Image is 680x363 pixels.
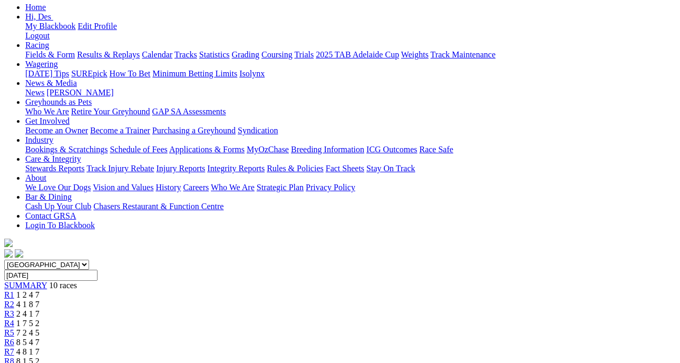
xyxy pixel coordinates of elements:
[169,145,245,154] a: Applications & Forms
[4,290,14,299] a: R1
[247,145,289,154] a: MyOzChase
[4,347,14,356] a: R7
[4,309,14,318] a: R3
[16,347,40,356] span: 4 8 1 7
[110,69,151,78] a: How To Bet
[199,50,230,59] a: Statistics
[25,145,676,154] div: Industry
[86,164,154,173] a: Track Injury Rebate
[25,211,76,220] a: Contact GRSA
[15,249,23,258] img: twitter.svg
[25,135,53,144] a: Industry
[25,107,676,116] div: Greyhounds as Pets
[25,183,91,192] a: We Love Our Dogs
[16,319,40,328] span: 1 7 5 2
[16,309,40,318] span: 2 4 1 7
[78,22,117,31] a: Edit Profile
[183,183,209,192] a: Careers
[207,164,265,173] a: Integrity Reports
[25,88,44,97] a: News
[16,328,40,337] span: 7 2 4 5
[16,290,40,299] span: 1 2 4 7
[431,50,496,59] a: Track Maintenance
[291,145,364,154] a: Breeding Information
[77,50,140,59] a: Results & Replays
[4,249,13,258] img: facebook.svg
[25,12,51,21] span: Hi, Des
[25,22,676,41] div: Hi, Des
[25,192,72,201] a: Bar & Dining
[25,145,108,154] a: Bookings & Scratchings
[110,145,167,154] a: Schedule of Fees
[4,338,14,347] span: R6
[4,270,98,281] input: Select date
[261,50,293,59] a: Coursing
[25,50,676,60] div: Racing
[4,300,14,309] a: R2
[4,319,14,328] a: R4
[4,281,47,290] a: SUMMARY
[152,126,236,135] a: Purchasing a Greyhound
[49,281,77,290] span: 10 races
[16,300,40,309] span: 4 1 8 7
[326,164,364,173] a: Fact Sheets
[316,50,399,59] a: 2025 TAB Adelaide Cup
[25,3,46,12] a: Home
[25,69,69,78] a: [DATE] Tips
[25,126,88,135] a: Become an Owner
[401,50,429,59] a: Weights
[16,338,40,347] span: 8 5 4 7
[152,107,226,116] a: GAP SA Assessments
[25,183,676,192] div: About
[156,164,205,173] a: Injury Reports
[25,164,84,173] a: Stewards Reports
[366,164,415,173] a: Stay On Track
[4,328,14,337] a: R5
[419,145,453,154] a: Race Safe
[25,69,676,79] div: Wagering
[4,239,13,247] img: logo-grsa-white.png
[71,69,107,78] a: SUREpick
[239,69,265,78] a: Isolynx
[71,107,150,116] a: Retire Your Greyhound
[306,183,355,192] a: Privacy Policy
[25,88,676,97] div: News & Media
[25,116,70,125] a: Get Involved
[25,221,95,230] a: Login To Blackbook
[25,173,46,182] a: About
[25,12,53,21] a: Hi, Des
[25,31,50,40] a: Logout
[25,60,58,68] a: Wagering
[156,183,181,192] a: History
[93,183,153,192] a: Vision and Values
[93,202,224,211] a: Chasers Restaurant & Function Centre
[232,50,259,59] a: Grading
[25,79,77,87] a: News & Media
[25,202,676,211] div: Bar & Dining
[211,183,255,192] a: Who We Are
[142,50,172,59] a: Calendar
[25,22,76,31] a: My Blackbook
[25,107,69,116] a: Who We Are
[366,145,417,154] a: ICG Outcomes
[46,88,113,97] a: [PERSON_NAME]
[152,69,237,78] a: Minimum Betting Limits
[25,202,91,211] a: Cash Up Your Club
[25,50,75,59] a: Fields & Form
[257,183,304,192] a: Strategic Plan
[174,50,197,59] a: Tracks
[294,50,314,59] a: Trials
[25,97,92,106] a: Greyhounds as Pets
[25,154,81,163] a: Care & Integrity
[90,126,150,135] a: Become a Trainer
[267,164,324,173] a: Rules & Policies
[238,126,278,135] a: Syndication
[25,126,676,135] div: Get Involved
[25,164,676,173] div: Care & Integrity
